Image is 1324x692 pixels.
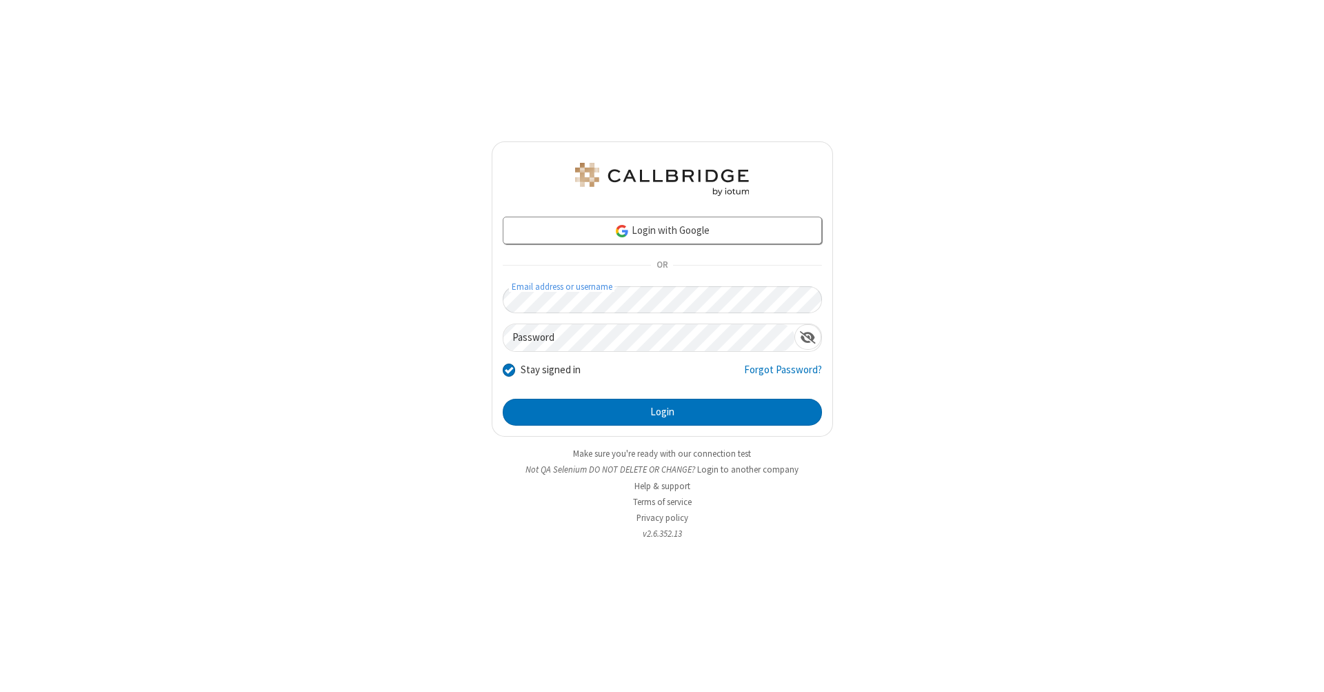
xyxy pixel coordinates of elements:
button: Login [503,399,822,426]
label: Stay signed in [521,362,581,378]
a: Terms of service [633,496,692,508]
a: Forgot Password? [744,362,822,388]
input: Password [503,324,794,351]
input: Email address or username [503,286,822,313]
div: Show password [794,324,821,350]
a: Help & support [634,480,690,492]
button: Login to another company [697,463,799,476]
img: google-icon.png [614,224,630,239]
a: Privacy policy [636,512,688,524]
a: Make sure you're ready with our connection test [573,448,751,459]
span: OR [651,256,673,275]
img: QA Selenium DO NOT DELETE OR CHANGE [572,163,752,196]
li: v2.6.352.13 [492,527,833,540]
a: Login with Google [503,217,822,244]
li: Not QA Selenium DO NOT DELETE OR CHANGE? [492,463,833,476]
